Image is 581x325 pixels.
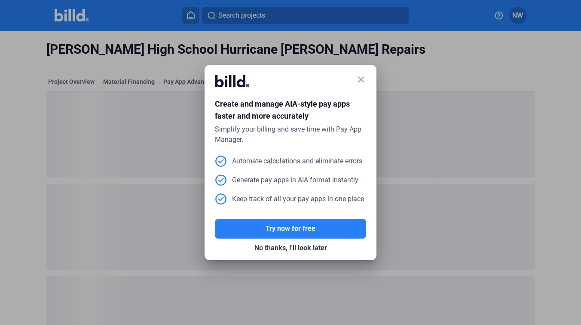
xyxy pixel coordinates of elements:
[215,239,366,258] button: No thanks, I'll look later
[356,74,366,85] mat-icon: close
[215,124,366,145] div: Simplify your billing and save time with Pay App Manager.
[215,219,366,239] button: Try now for free
[215,174,358,186] div: Generate pay apps in AIA format instantly
[215,98,366,124] div: Create and manage AIA-style pay apps faster and more accurately
[215,193,364,205] div: Keep track of all your pay apps in one place
[215,155,362,167] div: Automate calculations and eliminate errors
